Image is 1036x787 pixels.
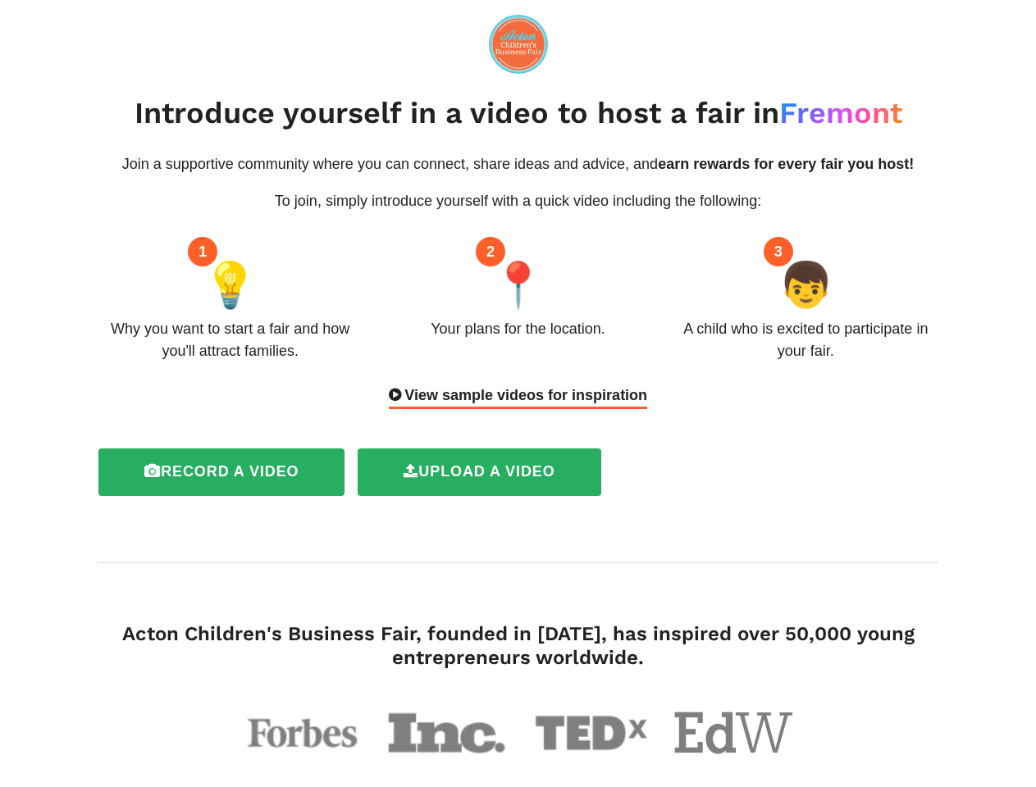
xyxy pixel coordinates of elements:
[491,252,545,318] span: 📍
[358,448,600,496] label: Upload a video
[98,318,362,362] div: Why you want to start a fair and how you'll attract families.
[386,709,505,757] img: inc-ff44fbf6c2e08814d02e9de779f5dfa52292b9cd745a9c9ba490939733b0a811.png
[489,15,548,74] img: logo-09e7f61fd0461591446672a45e28a4aa4e3f772ea81a4ddf9c7371a8bcc222a1.png
[674,318,938,362] div: A child who is excited to participate in your fair.
[476,237,505,266] div: 2
[98,190,938,212] p: To join, simply introduce yourself with a quick video including the following:
[98,622,938,669] h4: Acton Children's Business Fair, founded in [DATE], has inspired over 50,000 young entrepreneurs w...
[658,156,914,172] span: earn rewards for every fair you host!
[98,153,938,175] p: Join a supportive community where you can connect, share ideas and advice, and
[674,712,793,753] img: educationweek-b44e3a78a0cc50812acddf996c80439c68a45cffb8f3ee3cd50a8b6969dbcca9.png
[779,96,902,130] span: Fremont
[531,709,650,757] img: tedx-13a865a45376fdabb197df72506254416b52198507f0d7e8a0b1bf7ecf255dd6.png
[188,237,217,266] div: 1
[243,708,362,757] img: forbes-fa5d64866bcb1cab5e5385ee4197b3af65bd4ce70a33c46b7494fa0b80b137fa.png
[764,237,793,266] div: 3
[98,448,345,496] label: Record a video
[389,384,647,409] div: View sample videos for inspiration
[203,252,258,318] span: 💡
[98,96,938,131] h2: Introduce yourself in a video to host a fair in
[431,318,605,340] div: Your plans for the location.
[778,252,833,318] span: 👦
